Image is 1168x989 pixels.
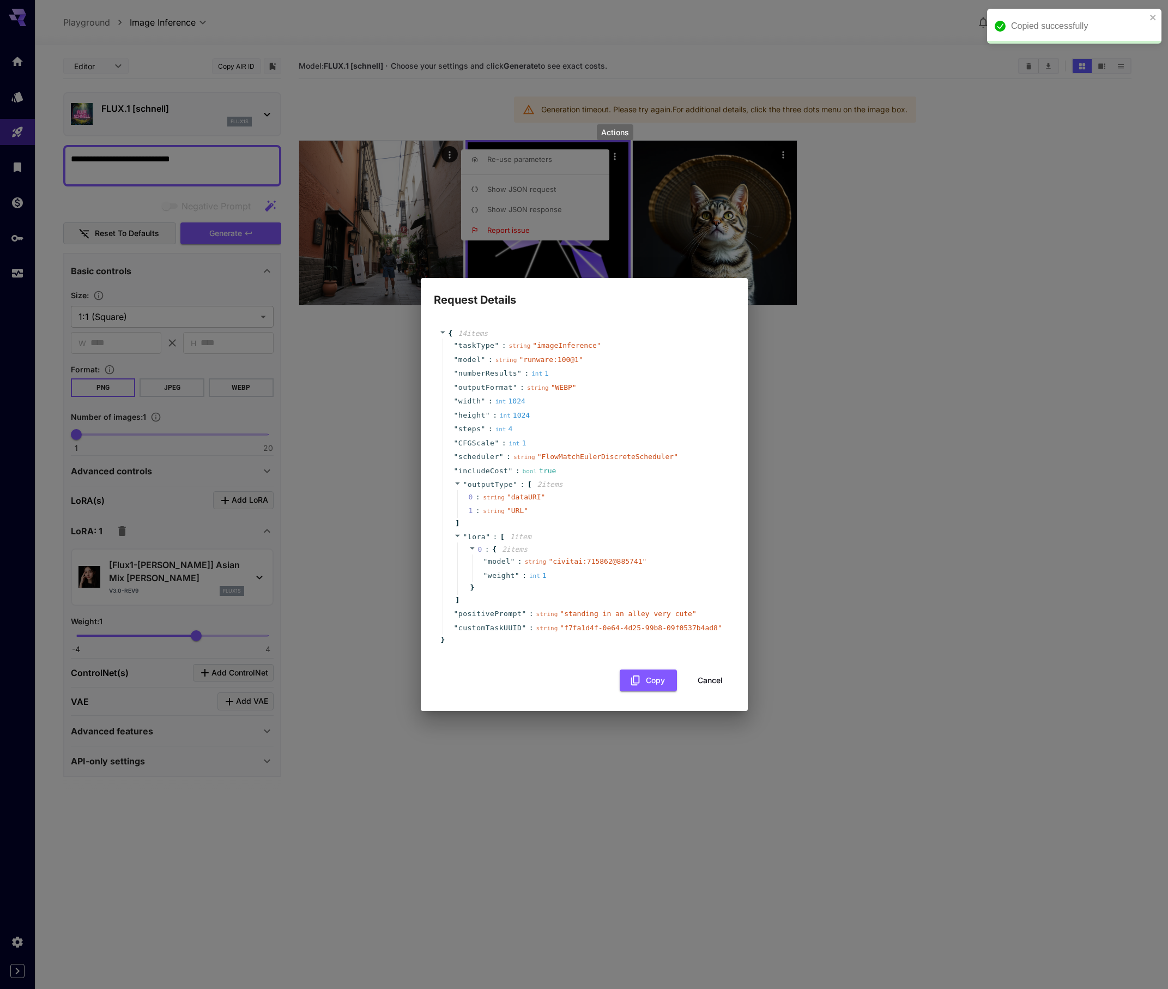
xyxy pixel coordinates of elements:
[485,544,489,555] span: :
[529,570,547,581] div: 1
[493,410,497,421] span: :
[529,608,534,619] span: :
[483,557,488,565] span: "
[469,582,475,593] span: }
[551,383,577,391] span: " WEBP "
[454,595,460,606] span: ]
[454,439,458,447] span: "
[458,424,481,435] span: steps
[523,468,537,475] span: bool
[486,411,490,419] span: "
[523,466,556,477] div: true
[463,533,468,541] span: "
[513,480,517,489] span: "
[506,451,511,462] span: :
[524,368,529,379] span: :
[488,354,493,365] span: :
[458,340,495,351] span: taskType
[522,624,526,632] span: "
[469,492,483,503] span: 0
[516,466,520,477] span: :
[458,354,481,365] span: model
[500,532,505,542] span: [
[536,625,558,632] span: string
[468,480,513,489] span: outputType
[560,610,696,618] span: " standing in an alley very cute "
[500,412,511,419] span: int
[495,398,506,405] span: int
[531,370,542,377] span: int
[481,425,485,433] span: "
[454,453,458,461] span: "
[509,440,520,447] span: int
[468,533,486,541] span: lora
[517,369,522,377] span: "
[454,369,458,377] span: "
[620,670,677,692] button: Copy
[458,608,522,619] span: positivePrompt
[483,571,488,580] span: "
[509,342,531,349] span: string
[531,368,549,379] div: 1
[476,505,480,516] div: :
[522,610,526,618] span: "
[458,382,513,393] span: outputFormat
[458,466,509,477] span: includeCost
[493,532,497,542] span: :
[537,480,563,489] span: 2 item s
[488,424,493,435] span: :
[458,410,486,421] span: height
[597,124,633,140] div: Actions
[481,355,485,364] span: "
[1149,13,1157,22] button: close
[421,278,748,309] h2: Request Details
[486,533,490,541] span: "
[495,357,517,364] span: string
[494,341,499,349] span: "
[454,425,458,433] span: "
[454,355,458,364] span: "
[454,624,458,632] span: "
[507,506,528,515] span: " URL "
[513,383,517,391] span: "
[560,624,722,632] span: " f7fa1d4f-0e64-4d25-99b8-09f0537b4ad8 "
[495,424,513,435] div: 4
[500,410,530,421] div: 1024
[458,623,522,634] span: customTaskUUID
[529,572,540,580] span: int
[483,508,505,515] span: string
[463,480,468,489] span: "
[454,397,458,405] span: "
[454,610,458,618] span: "
[527,384,549,391] span: string
[469,505,483,516] span: 1
[481,397,485,405] span: "
[508,467,512,475] span: "
[488,396,493,407] span: :
[454,411,458,419] span: "
[525,558,547,565] span: string
[458,329,488,337] span: 14 item s
[536,611,558,618] span: string
[492,544,497,555] span: {
[513,454,535,461] span: string
[454,518,460,529] span: ]
[510,557,515,565] span: "
[509,438,526,449] div: 1
[488,570,515,581] span: weight
[495,426,506,433] span: int
[529,623,534,634] span: :
[488,556,511,567] span: model
[454,383,458,391] span: "
[476,492,480,503] div: :
[502,545,528,553] span: 2 item s
[449,328,453,339] span: {
[502,340,506,351] span: :
[510,533,531,541] span: 1 item
[454,341,458,349] span: "
[494,439,499,447] span: "
[439,635,445,646] span: }
[1011,20,1146,33] div: Copied successfully
[532,341,601,349] span: " imageInference "
[519,355,583,364] span: " runware:100@1 "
